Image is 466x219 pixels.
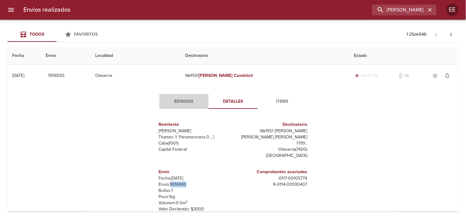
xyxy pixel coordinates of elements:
[186,200,188,204] sup: 3
[234,73,253,78] em: Cambiteli
[180,65,349,87] td: Wa1551
[236,128,307,134] p: Wa1551 [PERSON_NAME]
[159,181,231,188] p: Envío: 9516593
[159,146,231,153] p: Capital Federal
[7,47,41,65] th: Fecha
[46,70,67,82] button: 9516593
[362,74,365,78] span: radio_button_unchecked
[180,47,349,65] th: Destinatario
[159,194,231,200] p: Peso: 1 kg
[41,47,90,65] th: Envio
[90,65,180,87] td: Olavarria
[159,175,231,181] p: Fecha: [DATE]
[236,146,307,153] p: Olavarria ( 7400 )
[374,74,378,78] span: radio_button_unchecked
[4,2,18,17] button: menu
[236,175,307,181] p: - 0117 - 00105774
[23,5,70,15] h6: Envios realizados
[7,27,106,42] div: Tabs Envios
[236,181,307,188] p: R - 0114 - 00930407
[349,47,459,65] th: Estado
[446,4,459,16] div: Abrir información de usuario
[368,74,371,78] span: radio_button_unchecked
[74,32,98,37] span: Favoritos
[48,72,65,80] span: 9516593
[90,47,180,65] th: Localidad
[199,73,233,78] em: [PERSON_NAME]
[159,206,231,212] p: Valor Declarado: $ 3000
[446,4,459,16] div: EE
[407,31,427,38] p: 1 - 25 de 546
[159,169,231,175] h6: Envio
[212,98,254,106] span: Detalles
[236,134,307,146] p: [PERSON_NAME] [PERSON_NAME] 1799 ,
[236,169,307,175] h6: Comprobantes asociados
[159,140,231,146] p: Caba ( 1001 )
[159,94,307,109] div: Tabs detalle de guia
[159,121,231,128] h6: Remitente
[429,70,441,82] button: Agregar a favoritos
[163,98,205,106] span: Estados
[444,27,459,42] span: Pagina siguiente
[429,31,444,37] span: Pagina anterior
[354,73,379,79] div: Generado
[432,73,438,79] span: star_border
[159,134,231,140] p: Thames Y Panamericana 0 ,  
[29,32,44,37] span: Todos
[444,73,451,79] span: notifications_none
[372,5,426,15] input: buscar
[441,70,454,82] button: Activar notificaciones
[355,74,359,78] span: radio_button_checked
[159,188,231,194] p: Bultos: 1
[159,200,231,206] p: Volumen: 0.5 m
[159,128,231,134] p: [PERSON_NAME]
[404,73,410,79] span: No tiene pedido asociado
[236,153,307,159] p: [GEOGRAPHIC_DATA]
[12,73,24,78] div: [DATE]
[398,73,404,79] span: No tiene documentos adjuntos
[236,121,307,128] h6: Destinatario
[261,98,303,106] span: Items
